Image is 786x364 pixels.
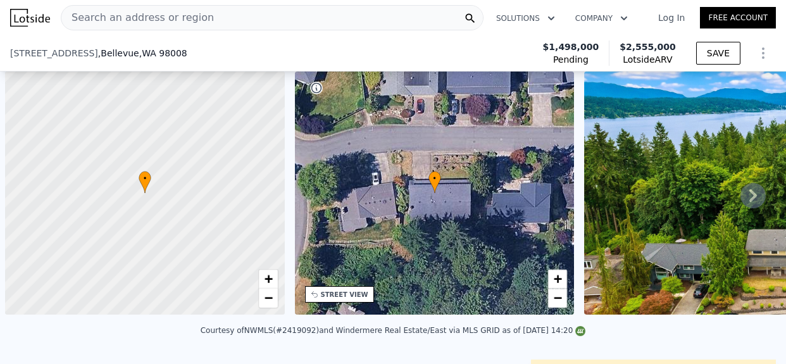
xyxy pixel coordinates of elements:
[321,290,368,299] div: STREET VIEW
[554,271,562,287] span: +
[565,7,638,30] button: Company
[696,42,740,65] button: SAVE
[139,48,187,58] span: , WA 98008
[264,290,272,306] span: −
[548,289,567,308] a: Zoom out
[428,171,441,193] div: •
[643,11,700,24] a: Log In
[575,326,585,336] img: NWMLS Logo
[61,10,214,25] span: Search an address or region
[700,7,776,28] a: Free Account
[259,270,278,289] a: Zoom in
[620,42,676,52] span: $2,555,000
[751,41,776,66] button: Show Options
[98,47,187,60] span: , Bellevue
[10,9,50,27] img: Lotside
[139,171,151,193] div: •
[486,7,565,30] button: Solutions
[428,173,441,184] span: •
[554,290,562,306] span: −
[10,47,98,60] span: [STREET_ADDRESS]
[543,41,599,53] span: $1,498,000
[548,270,567,289] a: Zoom in
[139,173,151,184] span: •
[264,271,272,287] span: +
[553,53,589,66] span: Pending
[620,53,676,66] span: Lotside ARV
[201,326,586,335] div: Courtesy of NWMLS (#2419092) and Windermere Real Estate/East via MLS GRID as of [DATE] 14:20
[259,289,278,308] a: Zoom out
